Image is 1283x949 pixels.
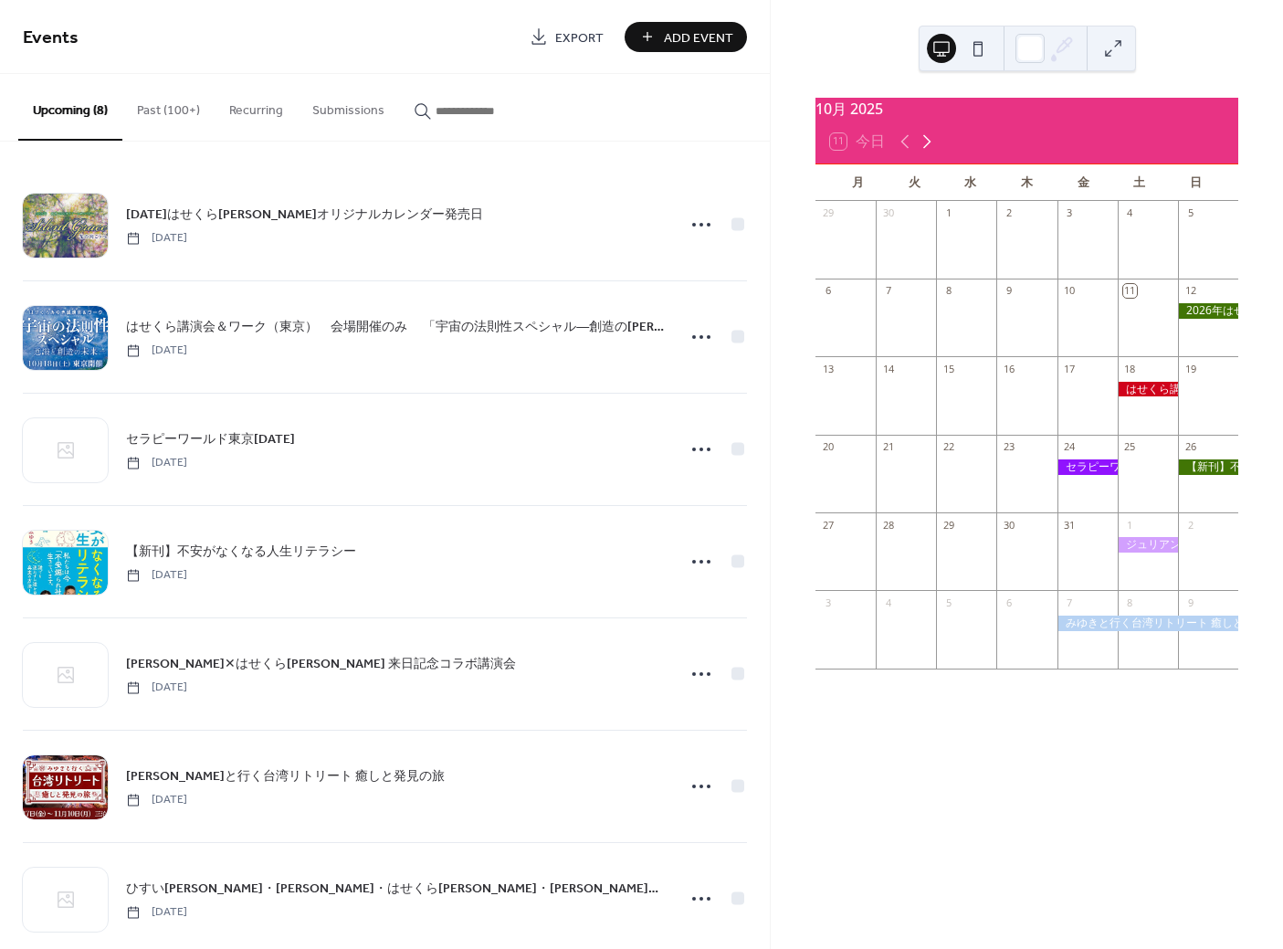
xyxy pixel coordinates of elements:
div: 30 [1002,518,1015,532]
span: [DATE] [126,792,187,808]
div: 6 [1002,596,1015,609]
span: Export [555,28,604,47]
div: 28 [881,518,895,532]
div: 木 [999,164,1056,201]
div: 25 [1123,440,1137,454]
div: 30 [881,206,895,220]
a: [PERSON_NAME]と行く台湾リトリート 癒しと発見の旅 [126,765,445,786]
div: 7 [1063,596,1077,609]
div: みゆきと行く台湾リトリート 癒しと発見の旅 [1057,616,1238,631]
button: Recurring [215,74,298,139]
a: [PERSON_NAME]✕はせくら[PERSON_NAME] 来日記念コラボ講演会 [126,653,516,674]
span: [PERSON_NAME]✕はせくら[PERSON_NAME] 来日記念コラボ講演会 [126,655,516,674]
div: 14 [881,362,895,375]
div: 9 [1183,596,1197,609]
div: 日 [1167,164,1224,201]
div: 29 [941,518,955,532]
div: 29 [821,206,835,220]
div: 12 [1183,284,1197,298]
span: はせくら講演会＆ワーク（東京） 会場開催のみ 「宇宙の法則性スペシャル―創造の[PERSON_NAME]へ」 [126,318,665,337]
div: 15 [941,362,955,375]
div: 水 [942,164,999,201]
button: Past (100+) [122,74,215,139]
span: ひすい[PERSON_NAME]・[PERSON_NAME]・はせくら[PERSON_NAME]・[PERSON_NAME]「ニュージャポニズムの幕開け！記念講演会〜子どもに還る日〜」 [126,880,665,899]
span: [DATE] [126,680,187,696]
span: [DATE]はせくら[PERSON_NAME]オリジナルカレンダー発売日 [126,206,483,225]
span: 【新刊】不安がなくなる人生リテラシー [126,543,356,562]
div: 22 [941,440,955,454]
a: はせくら講演会＆ワーク（東京） 会場開催のみ 「宇宙の法則性スペシャル―創造の[PERSON_NAME]へ」 [126,316,665,337]
div: 26 [1183,440,1197,454]
div: 24 [1063,440,1077,454]
div: 16 [1002,362,1015,375]
div: 17 [1063,362,1077,375]
div: 2 [1002,206,1015,220]
div: 27 [821,518,835,532]
span: [PERSON_NAME]と行く台湾リトリート 癒しと発見の旅 [126,767,445,786]
div: 2 [1183,518,1197,532]
div: 土 [1111,164,1168,201]
div: 10 [1063,284,1077,298]
div: 6 [821,284,835,298]
span: Events [23,20,79,56]
span: Add Event [664,28,733,47]
button: Submissions [298,74,399,139]
span: [DATE] [126,343,187,359]
div: 9 [1002,284,1015,298]
div: 8 [1123,596,1137,609]
div: 21 [881,440,895,454]
div: 3 [1063,206,1077,220]
div: 10月 2025 [815,98,1238,120]
div: 金 [1055,164,1111,201]
span: [DATE] [126,230,187,247]
div: 31 [1063,518,1077,532]
span: [DATE] [126,455,187,471]
div: 19 [1183,362,1197,375]
div: 2026年はせくらみゆきオリジナルカレンダー発売日 [1178,303,1238,319]
div: 11 [1123,284,1137,298]
div: 【新刊】不安がなくなる人生リテラシー [1178,459,1238,475]
div: 月 [830,164,887,201]
a: [DATE]はせくら[PERSON_NAME]オリジナルカレンダー発売日 [126,204,483,225]
div: 23 [1002,440,1015,454]
div: はせくら講演会＆ワーク（東京） 会場開催のみ 「宇宙の法則性スペシャル―創造の未来へ」 [1118,382,1178,397]
div: 7 [881,284,895,298]
a: セラピーワールド東京[DATE] [126,428,295,449]
div: 13 [821,362,835,375]
button: Upcoming (8) [18,74,122,141]
a: 【新刊】不安がなくなる人生リテラシー [126,541,356,562]
div: 火 [887,164,943,201]
div: 4 [1123,206,1137,220]
span: [DATE] [126,904,187,921]
div: 4 [881,596,895,609]
div: 20 [821,440,835,454]
a: ひすい[PERSON_NAME]・[PERSON_NAME]・はせくら[PERSON_NAME]・[PERSON_NAME]「ニュージャポニズムの幕開け！記念講演会〜子どもに還る日〜」 [126,878,665,899]
span: セラピーワールド東京[DATE] [126,430,295,449]
div: ジュリアン・シャムルワ✕はせくらみゆき 来日記念コラボ講演会 [1118,537,1178,553]
div: 1 [941,206,955,220]
div: 1 [1123,518,1137,532]
div: セラピーワールド東京2025 [1057,459,1118,475]
a: Export [516,22,617,52]
div: 5 [1183,206,1197,220]
div: 18 [1123,362,1137,375]
button: Add Event [625,22,747,52]
div: 3 [821,596,835,609]
div: 5 [941,596,955,609]
span: [DATE] [126,567,187,584]
div: 8 [941,284,955,298]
